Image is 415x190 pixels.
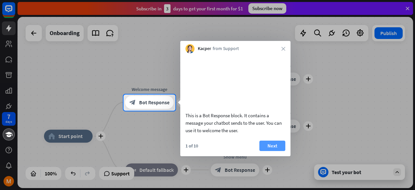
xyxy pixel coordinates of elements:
[185,112,285,134] div: This is a Bot Response block. It contains a message your chatbot sends to the user. You can use i...
[185,143,198,149] div: 1 of 10
[5,3,25,22] button: Open LiveChat chat widget
[259,141,285,151] button: Next
[213,45,239,52] span: from Support
[139,99,170,106] span: Bot Response
[129,99,136,106] i: block_bot_response
[281,47,285,51] i: close
[198,45,211,52] span: Kacper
